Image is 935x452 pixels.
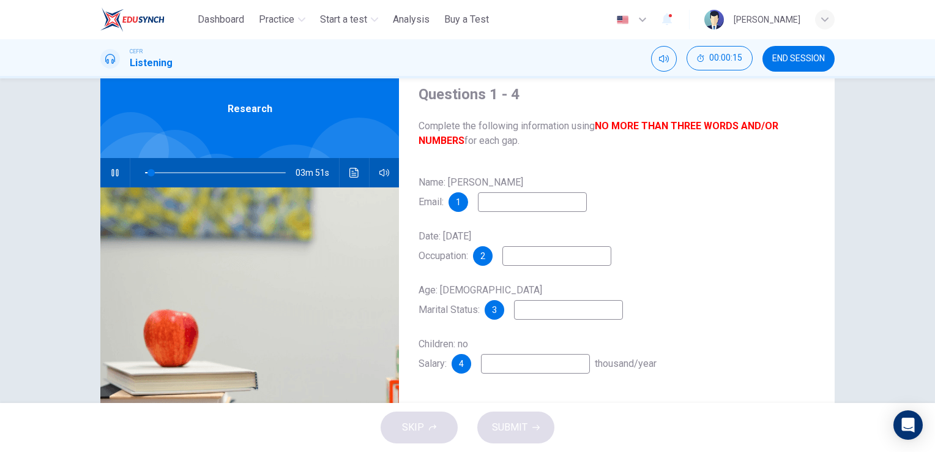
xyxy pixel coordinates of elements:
[419,120,778,146] b: NO MORE THAN THREE WORDS AND/OR NUMBERS
[419,338,468,369] span: Children: no Salary:
[492,306,497,314] span: 3
[762,46,835,72] button: END SESSION
[687,46,753,72] div: Hide
[704,10,724,29] img: Profile picture
[651,46,677,72] div: Mute
[419,176,523,208] span: Name: [PERSON_NAME] Email:
[198,12,244,27] span: Dashboard
[254,9,310,31] button: Practice
[615,15,630,24] img: en
[419,119,815,148] span: Complete the following information using for each gap.
[459,360,464,368] span: 4
[893,410,923,440] div: Open Intercom Messenger
[388,9,434,31] button: Analysis
[419,85,815,104] h4: Questions 1 - 4
[480,252,485,260] span: 2
[130,56,173,70] h1: Listening
[772,54,825,64] span: END SESSION
[456,198,461,206] span: 1
[439,9,494,31] button: Buy a Test
[100,7,193,32] a: ELTC logo
[345,158,364,187] button: Click to see the audio transcription
[709,53,742,63] span: 00:00:15
[734,12,800,27] div: [PERSON_NAME]
[320,12,367,27] span: Start a test
[130,47,143,56] span: CEFR
[419,230,471,262] span: Date: [DATE] Occupation:
[100,7,165,32] img: ELTC logo
[595,358,657,369] span: thousand/year
[393,12,430,27] span: Analysis
[419,284,542,315] span: Age: [DEMOGRAPHIC_DATA] Marital Status:
[228,102,272,116] span: Research
[444,12,489,27] span: Buy a Test
[259,12,294,27] span: Practice
[296,158,339,187] span: 03m 51s
[193,9,249,31] button: Dashboard
[315,9,383,31] button: Start a test
[687,46,753,70] button: 00:00:15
